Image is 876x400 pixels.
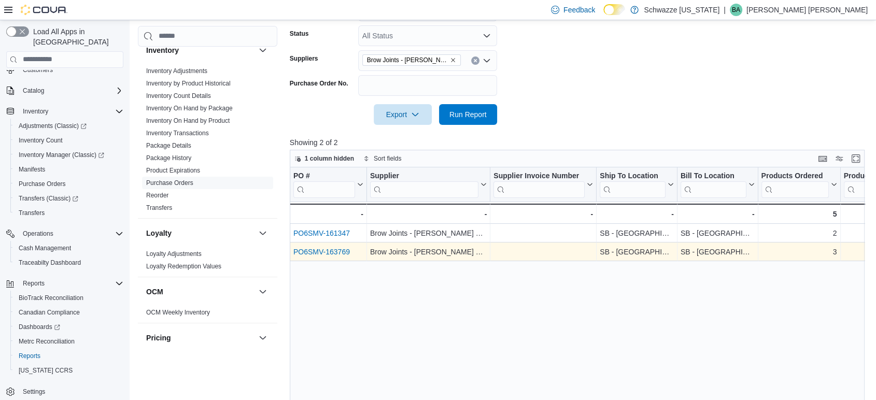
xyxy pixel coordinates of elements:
[19,180,66,188] span: Purchase Orders
[2,276,128,291] button: Reports
[644,4,719,16] p: Schwazze [US_STATE]
[761,227,837,239] div: 2
[19,136,63,145] span: Inventory Count
[681,227,755,239] div: SB - [GEOGRAPHIC_DATA]
[15,256,85,269] a: Traceabilty Dashboard
[681,208,755,220] div: -
[374,104,432,125] button: Export
[146,333,255,343] button: Pricing
[15,207,123,219] span: Transfers
[146,141,191,150] span: Package Details
[10,241,128,255] button: Cash Management
[146,105,233,112] a: Inventory On Hand by Package
[138,306,277,323] div: OCM
[600,171,666,197] div: Ship To Location
[600,227,674,239] div: SB - [GEOGRAPHIC_DATA]
[19,352,40,360] span: Reports
[146,117,230,124] a: Inventory On Hand by Product
[290,79,348,88] label: Purchase Order No.
[10,191,128,206] a: Transfers (Classic)
[15,242,75,254] a: Cash Management
[370,171,478,197] div: Supplier
[761,246,837,258] div: 3
[439,104,497,125] button: Run Report
[19,122,87,130] span: Adjustments (Classic)
[19,366,73,375] span: [US_STATE] CCRS
[19,63,123,76] span: Customers
[19,227,123,240] span: Operations
[15,306,84,319] a: Canadian Compliance
[15,335,79,348] a: Metrc Reconciliation
[146,191,168,199] span: Reorder
[10,334,128,349] button: Metrc Reconciliation
[19,385,123,398] span: Settings
[146,262,221,270] span: Loyalty Redemption Values
[290,152,358,165] button: 1 column hidden
[370,171,487,197] button: Supplier
[146,79,231,88] span: Inventory by Product Historical
[370,171,478,181] div: Supplier
[724,4,726,16] p: |
[15,192,82,205] a: Transfers (Classic)
[293,171,363,197] button: PO #
[2,104,128,119] button: Inventory
[449,109,487,120] span: Run Report
[19,259,81,267] span: Traceabilty Dashboard
[761,171,837,197] button: Products Ordered
[19,294,83,302] span: BioTrack Reconciliation
[374,154,401,163] span: Sort fields
[146,250,202,258] span: Loyalty Adjustments
[23,388,45,396] span: Settings
[19,84,48,97] button: Catalog
[29,26,123,47] span: Load All Apps in [GEOGRAPHIC_DATA]
[15,149,108,161] a: Inventory Manager (Classic)
[15,163,49,176] a: Manifests
[290,54,318,63] label: Suppliers
[146,179,193,187] a: Purchase Orders
[10,363,128,378] button: [US_STATE] CCRS
[146,308,210,317] span: OCM Weekly Inventory
[293,171,355,197] div: PO # URL
[146,67,207,75] a: Inventory Adjustments
[15,120,123,132] span: Adjustments (Classic)
[293,229,350,237] a: PO6SMV-161347
[681,171,746,181] div: Bill To Location
[370,208,487,220] div: -
[146,204,172,211] a: Transfers
[362,54,461,66] span: Brow Joints - Lowell Herb Co.
[146,117,230,125] span: Inventory On Hand by Product
[10,255,128,270] button: Traceabilty Dashboard
[146,154,191,162] a: Package History
[146,228,255,238] button: Loyalty
[15,321,64,333] a: Dashboards
[146,287,163,297] h3: OCM
[146,92,211,99] a: Inventory Count Details
[146,167,200,174] a: Product Expirations
[15,178,70,190] a: Purchase Orders
[483,56,491,65] button: Open list of options
[761,171,828,181] div: Products Ordered
[600,246,674,258] div: SB - [GEOGRAPHIC_DATA]
[15,321,123,333] span: Dashboards
[15,256,123,269] span: Traceabilty Dashboard
[471,56,479,65] button: Clear input
[2,62,128,77] button: Customers
[146,80,231,87] a: Inventory by Product Historical
[19,277,49,290] button: Reports
[15,364,123,377] span: Washington CCRS
[730,4,742,16] div: Brandon Allen Benoit
[19,165,45,174] span: Manifests
[257,44,269,56] button: Inventory
[2,83,128,98] button: Catalog
[19,227,58,240] button: Operations
[146,45,255,55] button: Inventory
[146,166,200,175] span: Product Expirations
[19,151,104,159] span: Inventory Manager (Classic)
[816,152,829,165] button: Keyboard shortcuts
[10,177,128,191] button: Purchase Orders
[493,208,593,220] div: -
[293,248,350,256] a: PO6SMV-163769
[19,209,45,217] span: Transfers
